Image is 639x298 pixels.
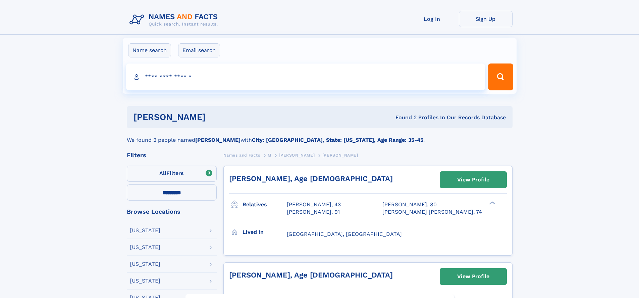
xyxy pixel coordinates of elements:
[405,11,459,27] a: Log In
[127,166,217,182] label: Filters
[382,201,437,208] a: [PERSON_NAME], 80
[195,137,241,143] b: [PERSON_NAME]
[287,201,341,208] a: [PERSON_NAME], 43
[488,63,513,90] button: Search Button
[243,226,287,238] h3: Lived in
[127,128,513,144] div: We found 2 people named with .
[126,63,485,90] input: search input
[488,201,496,205] div: ❯
[229,271,393,279] a: [PERSON_NAME], Age [DEMOGRAPHIC_DATA]
[159,170,166,176] span: All
[252,137,423,143] b: City: [GEOGRAPHIC_DATA], State: [US_STATE], Age Range: 35-45
[130,278,160,284] div: [US_STATE]
[229,174,393,183] a: [PERSON_NAME], Age [DEMOGRAPHIC_DATA]
[287,208,340,216] a: [PERSON_NAME], 91
[268,151,271,159] a: M
[279,153,315,158] span: [PERSON_NAME]
[127,152,217,158] div: Filters
[457,172,489,187] div: View Profile
[459,11,513,27] a: Sign Up
[268,153,271,158] span: M
[382,208,482,216] a: [PERSON_NAME] [PERSON_NAME], 74
[130,245,160,250] div: [US_STATE]
[440,268,507,285] a: View Profile
[279,151,315,159] a: [PERSON_NAME]
[130,228,160,233] div: [US_STATE]
[301,114,506,121] div: Found 2 Profiles In Our Records Database
[127,11,223,29] img: Logo Names and Facts
[134,113,301,121] h1: [PERSON_NAME]
[130,261,160,267] div: [US_STATE]
[322,153,358,158] span: [PERSON_NAME]
[128,43,171,57] label: Name search
[457,269,489,284] div: View Profile
[440,172,507,188] a: View Profile
[223,151,260,159] a: Names and Facts
[287,231,402,237] span: [GEOGRAPHIC_DATA], [GEOGRAPHIC_DATA]
[243,199,287,210] h3: Relatives
[178,43,220,57] label: Email search
[127,209,217,215] div: Browse Locations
